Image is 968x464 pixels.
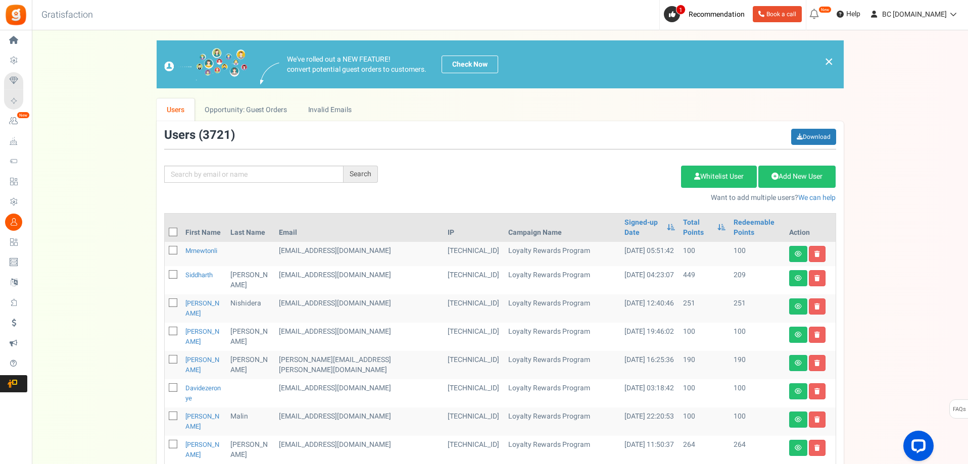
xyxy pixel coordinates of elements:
[275,407,444,436] td: customer
[814,251,820,257] i: Delete user
[442,56,498,73] a: Check Now
[679,323,730,351] td: 100
[814,360,820,366] i: Delete user
[795,417,802,423] i: View details
[275,214,444,242] th: Email
[444,242,504,266] td: [TECHNICAL_ID]
[795,445,802,451] i: View details
[444,294,504,323] td: [TECHNICAL_ID]
[679,294,730,323] td: 251
[814,388,820,394] i: Delete user
[185,411,219,431] a: [PERSON_NAME]
[730,323,785,351] td: 100
[795,303,802,310] i: View details
[504,407,620,436] td: Loyalty Rewards Program
[275,242,444,266] td: customer
[226,294,275,323] td: Nishidera
[785,214,836,242] th: Action
[758,166,836,188] a: Add New User
[679,266,730,294] td: 449
[833,6,864,22] a: Help
[620,266,679,294] td: [DATE] 04:23:07
[226,323,275,351] td: [PERSON_NAME]
[275,379,444,407] td: customer
[185,355,219,375] a: [PERSON_NAME]
[185,383,221,403] a: davidezeronye
[444,214,504,242] th: IP
[444,351,504,379] td: [TECHNICAL_ID]
[195,98,297,121] a: Opportunity: Guest Orders
[679,407,730,436] td: 100
[679,436,730,464] td: 264
[504,242,620,266] td: Loyalty Rewards Program
[664,6,749,22] a: 1 Recommendation
[683,218,712,238] a: Total Points
[504,323,620,351] td: Loyalty Rewards Program
[795,251,802,257] i: View details
[679,379,730,407] td: 100
[185,327,219,346] a: [PERSON_NAME]
[814,445,820,451] i: Delete user
[185,440,219,459] a: [PERSON_NAME]
[676,5,686,15] span: 1
[185,270,213,280] a: Siddharth
[4,113,27,130] a: New
[504,436,620,464] td: Loyalty Rewards Program
[164,129,235,142] h3: Users ( )
[679,351,730,379] td: 190
[620,294,679,323] td: [DATE] 12:40:46
[226,407,275,436] td: Malin
[17,112,30,119] em: New
[504,294,620,323] td: Loyalty Rewards Program
[825,56,834,68] a: ×
[226,436,275,464] td: [PERSON_NAME]
[226,214,275,242] th: Last Name
[791,129,836,145] a: Download
[298,98,362,121] a: Invalid Emails
[730,436,785,464] td: 264
[689,9,745,20] span: Recommendation
[504,351,620,379] td: Loyalty Rewards Program
[444,379,504,407] td: [TECHNICAL_ID]
[226,351,275,379] td: [PERSON_NAME]
[814,332,820,338] i: Delete user
[730,294,785,323] td: 251
[624,218,662,238] a: Signed-up Date
[844,9,860,19] span: Help
[444,323,504,351] td: [TECHNICAL_ID]
[504,214,620,242] th: Campaign Name
[730,379,785,407] td: 100
[753,6,802,22] a: Book a call
[620,351,679,379] td: [DATE] 16:25:36
[730,351,785,379] td: 190
[157,98,195,121] a: Users
[203,126,231,144] span: 3721
[164,48,248,81] img: images
[620,436,679,464] td: [DATE] 11:50:37
[730,407,785,436] td: 100
[795,332,802,338] i: View details
[882,9,947,20] span: BC [DOMAIN_NAME]
[952,400,966,419] span: FAQs
[275,294,444,323] td: customer
[185,246,217,255] a: mrnewtonli
[620,379,679,407] td: [DATE] 03:18:42
[620,242,679,266] td: [DATE] 05:51:42
[681,166,757,188] a: Whitelist User
[795,360,802,366] i: View details
[275,436,444,464] td: customer
[734,218,781,238] a: Redeemable Points
[818,6,832,13] em: New
[798,192,836,203] a: We can help
[814,275,820,281] i: Delete user
[181,214,226,242] th: First Name
[504,379,620,407] td: Loyalty Rewards Program
[795,388,802,394] i: View details
[30,5,104,25] h3: Gratisfaction
[444,266,504,294] td: [TECHNICAL_ID]
[275,351,444,379] td: customer
[814,303,820,310] i: Delete user
[679,242,730,266] td: 100
[795,275,802,281] i: View details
